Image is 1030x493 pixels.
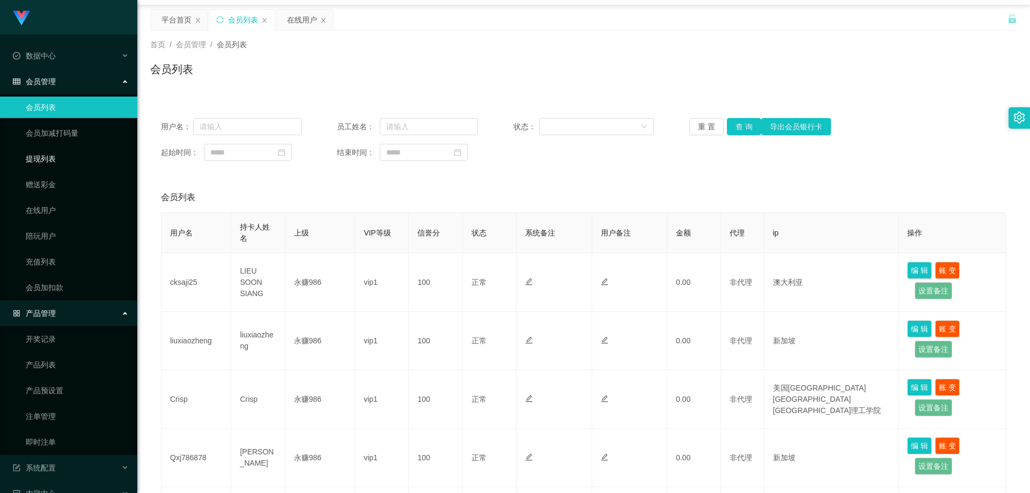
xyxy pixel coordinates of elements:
[601,336,608,344] i: 图标: edit
[285,370,355,429] td: 永赚986
[210,40,212,49] span: /
[773,229,779,237] span: ip
[170,229,193,237] span: 用户名
[161,429,231,487] td: Qxj786878
[261,17,268,24] i: 图标: close
[231,429,285,487] td: [PERSON_NAME]
[278,149,285,156] i: 图标: calendar
[472,229,487,237] span: 状态
[730,229,745,237] span: 代理
[216,16,224,24] i: 图标: sync
[513,121,540,133] span: 状态：
[26,328,129,350] a: 开奖记录
[287,10,317,30] div: 在线用户
[667,429,721,487] td: 0.00
[409,429,462,487] td: 100
[26,251,129,273] a: 充值列表
[915,458,952,475] button: 设置备注
[525,229,555,237] span: 系统备注
[915,341,952,358] button: 设置备注
[13,11,30,26] img: logo.9652507e.png
[454,149,461,156] i: 图标: calendar
[525,453,533,461] i: 图标: edit
[409,253,462,312] td: 100
[13,463,56,472] span: 系统配置
[13,77,56,86] span: 会员管理
[193,118,302,135] input: 请输入
[26,406,129,427] a: 注单管理
[1013,112,1025,123] i: 图标: setting
[231,312,285,370] td: liuxiaozheng
[161,121,193,133] span: 用户名：
[217,40,247,49] span: 会员列表
[472,278,487,286] span: 正常
[525,395,533,402] i: 图标: edit
[667,253,721,312] td: 0.00
[13,310,20,317] i: 图标: appstore-o
[355,312,409,370] td: vip1
[915,399,952,416] button: 设置备注
[26,431,129,453] a: 即时注单
[472,336,487,345] span: 正常
[161,312,231,370] td: liuxiaozheng
[935,379,960,396] button: 账 变
[364,229,391,237] span: VIP等级
[150,61,193,77] h1: 会员列表
[907,379,932,396] button: 编 辑
[472,453,487,462] span: 正常
[26,380,129,401] a: 产品预设置
[641,123,648,131] i: 图标: down
[26,148,129,170] a: 提现列表
[161,147,204,158] span: 起始时间：
[195,17,201,24] i: 图标: close
[285,429,355,487] td: 永赚986
[689,118,724,135] button: 重 置
[337,147,380,158] span: 结束时间：
[294,229,309,237] span: 上级
[13,52,20,60] i: 图标: check-circle-o
[907,437,932,454] button: 编 辑
[285,312,355,370] td: 永赚986
[1007,14,1017,24] i: 图标: unlock
[26,174,129,195] a: 赠送彩金
[935,437,960,454] button: 账 变
[730,453,752,462] span: 非代理
[730,278,752,286] span: 非代理
[240,223,270,242] span: 持卡人姓名
[409,370,462,429] td: 100
[667,370,721,429] td: 0.00
[320,17,327,24] i: 图标: close
[915,282,952,299] button: 设置备注
[13,51,56,60] span: 数据中心
[26,354,129,376] a: 产品列表
[525,278,533,285] i: 图标: edit
[355,429,409,487] td: vip1
[161,370,231,429] td: Crisp
[601,395,608,402] i: 图标: edit
[26,122,129,144] a: 会员加减打码量
[472,395,487,403] span: 正常
[337,121,380,133] span: 员工姓名：
[161,191,195,204] span: 会员列表
[150,40,165,49] span: 首页
[13,309,56,318] span: 产品管理
[730,336,752,345] span: 非代理
[231,370,285,429] td: Crisp
[170,40,172,49] span: /
[676,229,691,237] span: 金额
[730,395,752,403] span: 非代理
[907,229,922,237] span: 操作
[417,229,440,237] span: 信誉分
[601,278,608,285] i: 图标: edit
[907,262,932,279] button: 编 辑
[764,253,899,312] td: 澳大利亚
[26,200,129,221] a: 在线用户
[26,225,129,247] a: 陪玩用户
[355,370,409,429] td: vip1
[176,40,206,49] span: 会员管理
[161,10,192,30] div: 平台首页
[13,78,20,85] i: 图标: table
[380,118,478,135] input: 请输入
[935,262,960,279] button: 账 变
[525,336,533,344] i: 图标: edit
